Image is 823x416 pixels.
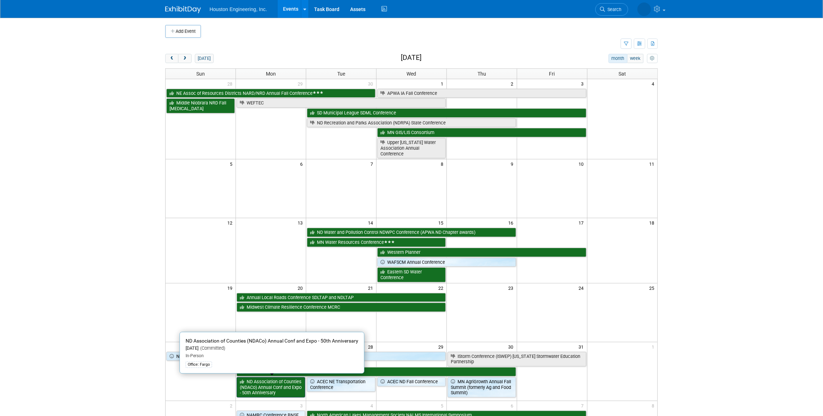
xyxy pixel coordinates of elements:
span: 22 [438,283,446,292]
span: 12 [227,218,236,227]
span: 20 [297,283,306,292]
a: MN Rec and Parks Association MRPA Annual Conference [237,367,516,376]
span: 21 [367,283,376,292]
a: MN GIS/LIS Consortium [377,128,586,137]
span: Thu [478,71,486,77]
span: 6 [510,401,517,410]
span: 7 [370,159,376,168]
span: 13 [297,218,306,227]
span: 2 [510,79,517,88]
div: [DATE] [186,345,358,351]
a: Upper [US_STATE] Water Association Annual Conference [377,138,446,158]
img: Heidi Joarnt [637,2,651,16]
div: Office: Fargo [186,361,212,368]
i: Personalize Calendar [650,56,655,61]
a: Western Planner [377,248,586,257]
span: 4 [651,79,657,88]
button: Add Event [165,25,201,38]
span: 30 [508,342,517,351]
a: Search [595,3,628,16]
span: Fri [549,71,555,77]
span: (Committed) [198,345,225,351]
a: WEFTEC [237,98,446,108]
span: 17 [578,218,587,227]
span: 9 [510,159,517,168]
span: 4 [370,401,376,410]
a: ND Water and Pollution Control NDWPC Conference (APWA ND Chapter awards) [307,228,516,237]
span: 5 [229,159,236,168]
span: Search [605,7,621,12]
a: ACEC NE Transportation Conference [307,377,375,392]
span: 1 [440,79,446,88]
span: 14 [367,218,376,227]
span: 8 [440,159,446,168]
span: In-Person [186,353,204,358]
span: 28 [227,79,236,88]
button: [DATE] [195,54,214,63]
span: 1 [651,342,657,351]
a: Annual Local Roads Conference SDLTAP and NDLTAP [237,293,446,302]
span: 25 [648,283,657,292]
span: 23 [508,283,517,292]
img: ExhibitDay [165,6,201,13]
a: ND Association of Counties (NDACo) Annual Conf and Expo - 50th Anniversary [237,377,305,397]
a: ND Recreation and Parks Association (NDRPA) State Conference [307,118,516,128]
a: National Association of State Conservation Agencies [PERSON_NAME] [166,352,446,361]
span: 29 [438,342,446,351]
span: 31 [578,342,587,351]
span: Wed [407,71,416,77]
span: 15 [438,218,446,227]
span: 10 [578,159,587,168]
span: 30 [367,79,376,88]
a: IStorm Conference (ISWEP) [US_STATE] Stormwater Education Partnership [448,352,586,366]
span: 29 [297,79,306,88]
span: 5 [440,401,446,410]
a: Eastern SD Water Conference [377,267,446,282]
span: 3 [581,79,587,88]
a: MN Water Resources Conference [307,238,446,247]
span: 16 [508,218,517,227]
button: myCustomButton [647,54,658,63]
a: Middle Niobrara NRD Fall [MEDICAL_DATA] [166,98,235,113]
span: Sun [196,71,205,77]
a: ACEC ND Fall Conference [377,377,446,386]
button: week [627,54,643,63]
span: 6 [299,159,306,168]
span: 19 [227,283,236,292]
span: 7 [581,401,587,410]
span: 2 [229,401,236,410]
a: NE Assoc of Resources Districts NARD/NRD Annual Fall Conference [166,89,375,98]
button: next [178,54,191,63]
span: 24 [578,283,587,292]
span: Mon [266,71,276,77]
a: SD Municipal League SDML Conference [307,108,586,118]
span: Houston Engineering, Inc. [209,6,267,12]
button: month [609,54,627,63]
span: ND Association of Counties (NDACo) Annual Conf and Expo - 50th Anniversary [186,338,358,344]
a: WAFSCM Annual Conference [377,258,516,267]
a: APWA IA Fall Conference [377,89,586,98]
span: 8 [651,401,657,410]
h2: [DATE] [401,54,421,62]
span: 11 [648,159,657,168]
span: Tue [337,71,345,77]
a: Midwest Climate Resilience Conference MCRC [237,303,446,312]
span: 3 [299,401,306,410]
span: 18 [648,218,657,227]
span: 28 [367,342,376,351]
a: MN AgriGrowth Annual Fall Summit (formerly Ag and Food Summit) [448,377,516,397]
span: Sat [618,71,626,77]
button: prev [165,54,178,63]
